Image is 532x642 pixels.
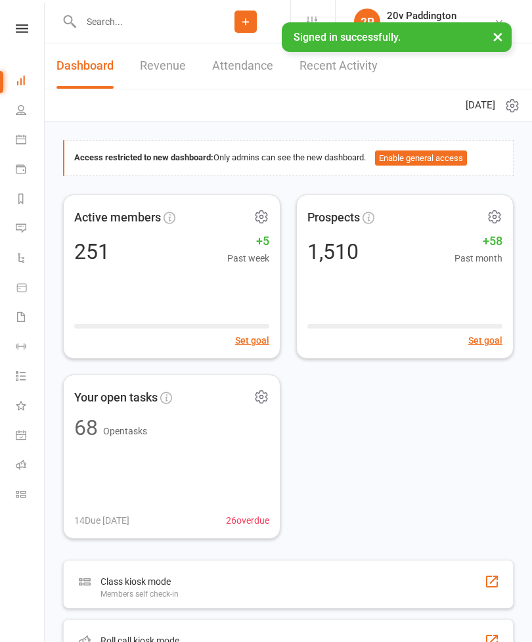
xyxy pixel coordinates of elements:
[16,156,45,185] a: Payments
[387,10,456,22] div: 20v Paddington
[227,251,269,265] span: Past week
[74,388,158,407] span: Your open tasks
[16,422,45,451] a: General attendance kiosk mode
[486,22,510,51] button: ×
[226,513,269,528] span: 26 overdue
[16,274,45,304] a: Product Sales
[16,481,45,511] a: Class kiosk mode
[100,574,179,589] div: Class kiosk mode
[16,126,45,156] a: Calendar
[74,152,213,162] strong: Access restricted to new dashboard:
[468,333,502,348] button: Set goal
[74,241,110,262] div: 251
[235,333,269,348] button: Set goal
[307,241,359,262] div: 1,510
[454,251,502,265] span: Past month
[299,43,378,89] a: Recent Activity
[375,150,467,166] button: Enable general access
[16,67,45,97] a: Dashboard
[56,43,114,89] a: Dashboard
[387,22,456,34] div: 20v Paddington
[74,150,503,166] div: Only admins can see the new dashboard.
[100,589,179,599] div: Members self check-in
[227,232,269,251] span: +5
[294,31,401,43] span: Signed in successfully.
[74,417,98,438] div: 68
[77,12,201,31] input: Search...
[103,426,147,436] span: Open tasks
[454,232,502,251] span: +58
[16,392,45,422] a: What's New
[16,185,45,215] a: Reports
[212,43,273,89] a: Attendance
[466,97,495,113] span: [DATE]
[140,43,186,89] a: Revenue
[307,208,360,227] span: Prospects
[16,97,45,126] a: People
[74,513,129,528] span: 14 Due [DATE]
[74,208,161,227] span: Active members
[16,451,45,481] a: Roll call kiosk mode
[354,9,380,35] div: 2P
